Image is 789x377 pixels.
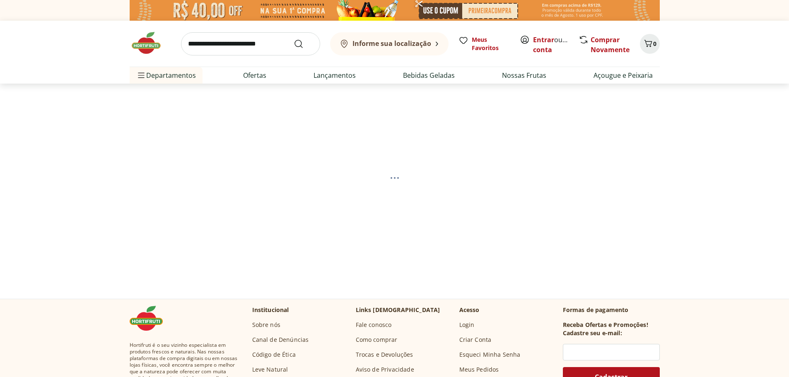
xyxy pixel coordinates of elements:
a: Canal de Denúncias [252,336,309,344]
a: Código de Ética [252,351,296,359]
a: Aviso de Privacidade [356,365,414,374]
h3: Cadastre seu e-mail: [563,329,622,337]
a: Esqueci Minha Senha [459,351,521,359]
a: Açougue e Peixaria [594,70,653,80]
button: Informe sua localização [330,32,449,55]
a: Criar Conta [459,336,492,344]
a: Fale conosco [356,321,392,329]
a: Meus Favoritos [458,36,510,52]
p: Acesso [459,306,480,314]
span: 0 [653,40,656,48]
a: Ofertas [243,70,266,80]
h3: Receba Ofertas e Promoções! [563,321,648,329]
a: Entrar [533,35,554,44]
a: Como comprar [356,336,398,344]
a: Meus Pedidos [459,365,499,374]
p: Formas de pagamento [563,306,660,314]
a: Nossas Frutas [502,70,546,80]
span: Departamentos [136,65,196,85]
button: Submit Search [294,39,314,49]
span: Meus Favoritos [472,36,510,52]
b: Informe sua localização [352,39,431,48]
img: Hortifruti [130,306,171,331]
p: Links [DEMOGRAPHIC_DATA] [356,306,440,314]
a: Leve Natural [252,365,288,374]
button: Menu [136,65,146,85]
button: Carrinho [640,34,660,54]
a: Bebidas Geladas [403,70,455,80]
a: Sobre nós [252,321,280,329]
input: search [181,32,320,55]
img: Hortifruti [130,31,171,55]
a: Lançamentos [314,70,356,80]
a: Comprar Novamente [591,35,630,54]
a: Login [459,321,475,329]
p: Institucional [252,306,289,314]
a: Criar conta [533,35,579,54]
a: Trocas e Devoluções [356,351,413,359]
span: ou [533,35,570,55]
